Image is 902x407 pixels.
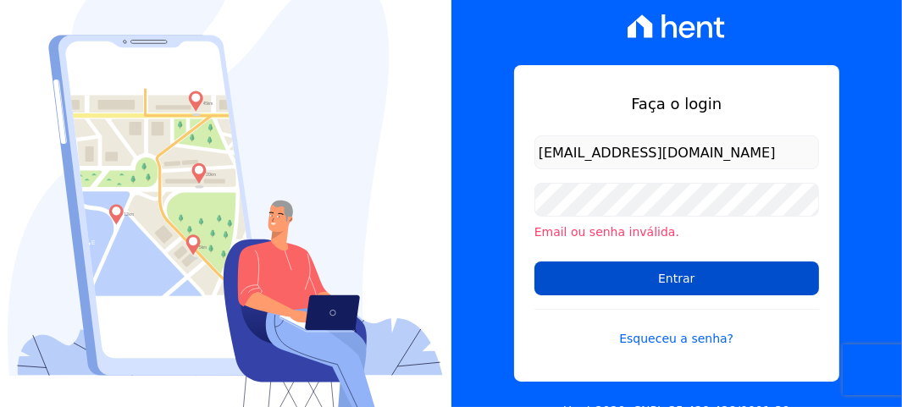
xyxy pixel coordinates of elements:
input: Email [534,135,819,169]
li: Email ou senha inválida. [534,223,819,241]
h1: Faça o login [534,92,819,115]
input: Entrar [534,261,819,295]
a: Esqueceu a senha? [534,309,819,348]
